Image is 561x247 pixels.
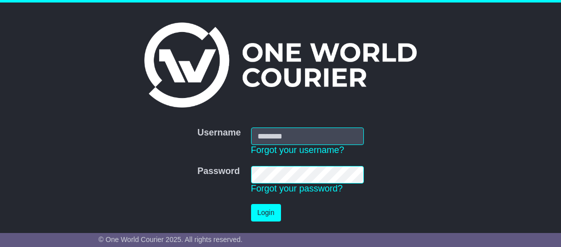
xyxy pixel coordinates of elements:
a: Forgot your password? [251,183,343,193]
span: © One World Courier 2025. All rights reserved. [98,235,243,243]
img: One World [144,22,417,107]
a: Forgot your username? [251,145,344,155]
button: Login [251,204,281,221]
label: Password [197,166,240,177]
label: Username [197,127,241,138]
